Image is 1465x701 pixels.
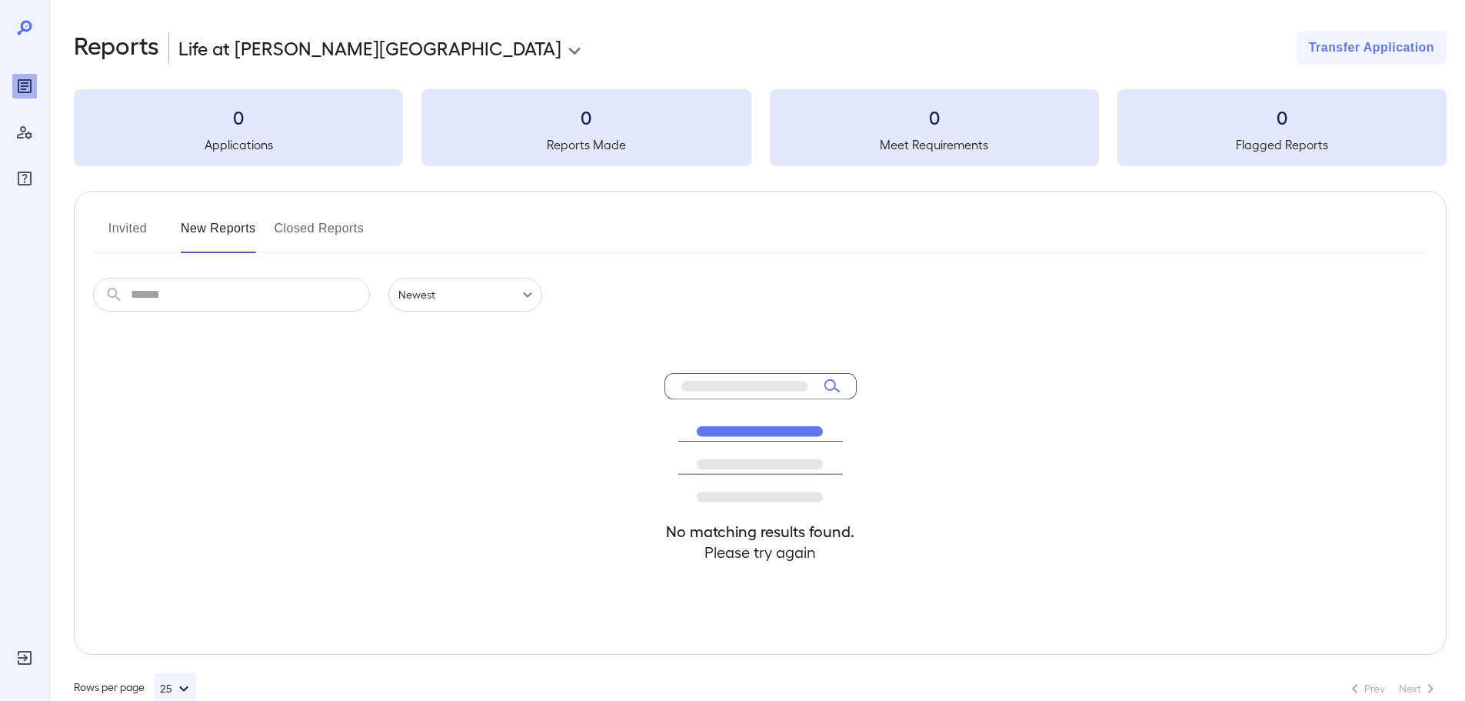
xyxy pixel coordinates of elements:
[12,646,37,670] div: Log Out
[74,135,403,154] h5: Applications
[181,216,256,253] button: New Reports
[93,216,162,253] button: Invited
[74,89,1447,166] summary: 0Applications0Reports Made0Meet Requirements0Flagged Reports
[388,278,542,312] div: Newest
[275,216,365,253] button: Closed Reports
[1117,105,1447,129] h3: 0
[1297,31,1447,65] button: Transfer Application
[770,105,1099,129] h3: 0
[178,35,561,60] p: Life at [PERSON_NAME][GEOGRAPHIC_DATA]
[12,74,37,98] div: Reports
[74,105,403,129] h3: 0
[421,135,751,154] h5: Reports Made
[421,105,751,129] h3: 0
[664,542,857,562] h4: Please try again
[12,166,37,191] div: FAQ
[74,31,159,65] h2: Reports
[12,120,37,145] div: Manage Users
[664,521,857,542] h4: No matching results found.
[770,135,1099,154] h5: Meet Requirements
[1339,676,1447,701] nav: pagination navigation
[1117,135,1447,154] h5: Flagged Reports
